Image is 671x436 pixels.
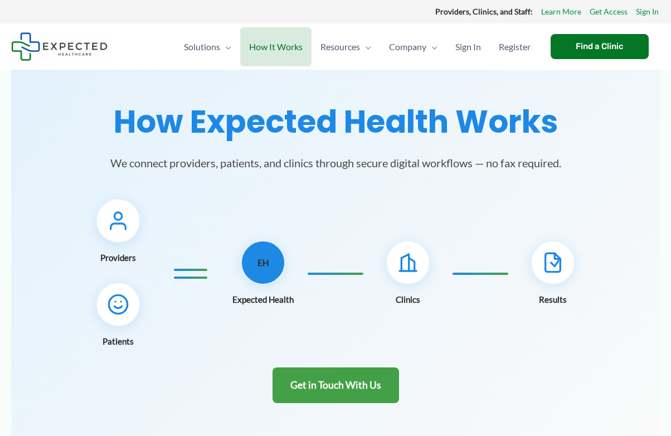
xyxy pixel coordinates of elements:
a: Find a Clinic [551,34,649,59]
a: Get Access [590,4,628,19]
span: Patients [103,333,134,349]
span: Menu Toggle [220,27,231,66]
a: Register [490,27,539,66]
a: Learn More [541,4,581,19]
span: Clinics [396,292,420,307]
span: Sign In [455,27,481,66]
span: EH [257,255,269,270]
a: SolutionsMenu Toggle [175,27,240,66]
span: Company [389,27,426,66]
span: Menu Toggle [360,27,371,66]
a: How It Works [240,27,312,66]
span: How It Works [249,27,303,66]
a: CompanyMenu Toggle [380,27,446,66]
span: Providers [100,250,136,265]
nav: Primary Site Navigation [175,27,539,66]
h1: How Expected Health Works [25,103,646,141]
img: Expected Healthcare Logo - side, dark font, small [11,32,108,61]
p: We connect providers, patients, and clinics through secure digital workflows — no fax required. [85,154,586,172]
span: Register [499,27,531,66]
strong: Providers, Clinics, and Staff: [435,7,533,16]
a: Sign In [636,4,659,19]
a: Sign In [446,27,490,66]
span: Expected Health [232,292,294,307]
span: Resources [320,27,360,66]
span: Menu Toggle [426,27,437,66]
span: Solutions [184,27,220,66]
a: ResourcesMenu Toggle [312,27,380,66]
span: Results [539,292,567,307]
a: Get in Touch With Us [273,367,399,404]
